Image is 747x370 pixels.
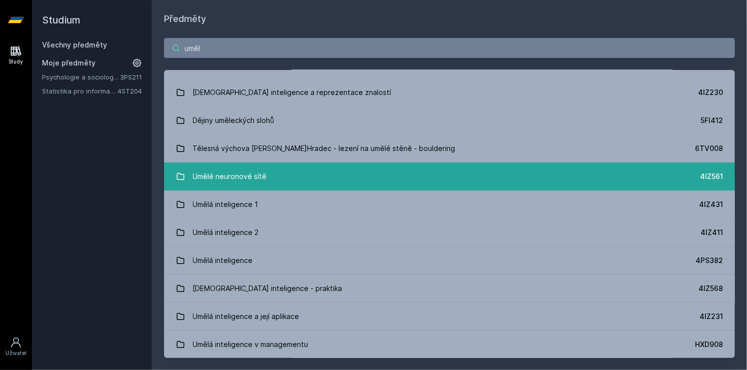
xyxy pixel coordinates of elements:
a: Umělá inteligence v managementu HXD908 [164,330,735,358]
div: Dějiny uměleckých slohů [193,110,274,130]
a: 4ST204 [117,87,142,95]
div: Umělá inteligence 1 [193,194,258,214]
a: Umělé neuronové sítě 4IZ561 [164,162,735,190]
a: Umělá inteligence 4PS382 [164,246,735,274]
div: Umělá inteligence [193,250,253,270]
a: Statistika pro informatiky [42,86,117,96]
div: 4IZ411 [700,227,723,237]
div: Study [9,58,23,65]
div: Umělá inteligence v managementu [193,334,308,354]
a: Všechny předměty [42,40,107,49]
a: Umělá inteligence 1 4IZ431 [164,190,735,218]
div: [DEMOGRAPHIC_DATA] inteligence a reprezentace znalostí [193,82,391,102]
h1: Předměty [164,12,735,26]
div: 4IZ568 [698,283,723,293]
div: 4IZ561 [700,171,723,181]
a: Psychologie a sociologie řízení [42,72,120,82]
a: [DEMOGRAPHIC_DATA] inteligence - praktika 4IZ568 [164,274,735,302]
a: Tělesná výchova [PERSON_NAME]Hradec - lezení na umělé stěně - bouldering 6TV008 [164,134,735,162]
a: Study [2,40,30,70]
div: Umělá inteligence 2 [193,222,259,242]
div: 6TV008 [695,143,723,153]
div: 4PS382 [695,255,723,265]
a: Uživatel [2,331,30,362]
a: Umělá inteligence 2 4IZ411 [164,218,735,246]
div: HXD908 [695,339,723,349]
a: Umělá inteligence a její aplikace 4IZ231 [164,302,735,330]
span: Moje předměty [42,58,95,68]
div: [DEMOGRAPHIC_DATA] inteligence - praktika [193,278,342,298]
div: Umělá inteligence a její aplikace [193,306,299,326]
a: 3PS211 [120,73,142,81]
div: Tělesná výchova [PERSON_NAME]Hradec - lezení na umělé stěně - bouldering [193,138,455,158]
input: Název nebo ident předmětu… [164,38,735,58]
div: 4IZ231 [699,311,723,321]
a: [DEMOGRAPHIC_DATA] inteligence a reprezentace znalostí 4IZ230 [164,78,735,106]
div: Umělé neuronové sítě [193,166,267,186]
div: 5FI412 [700,115,723,125]
div: 4IZ230 [698,87,723,97]
a: Dějiny uměleckých slohů 5FI412 [164,106,735,134]
div: 4IZ431 [699,199,723,209]
div: Uživatel [5,349,26,357]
